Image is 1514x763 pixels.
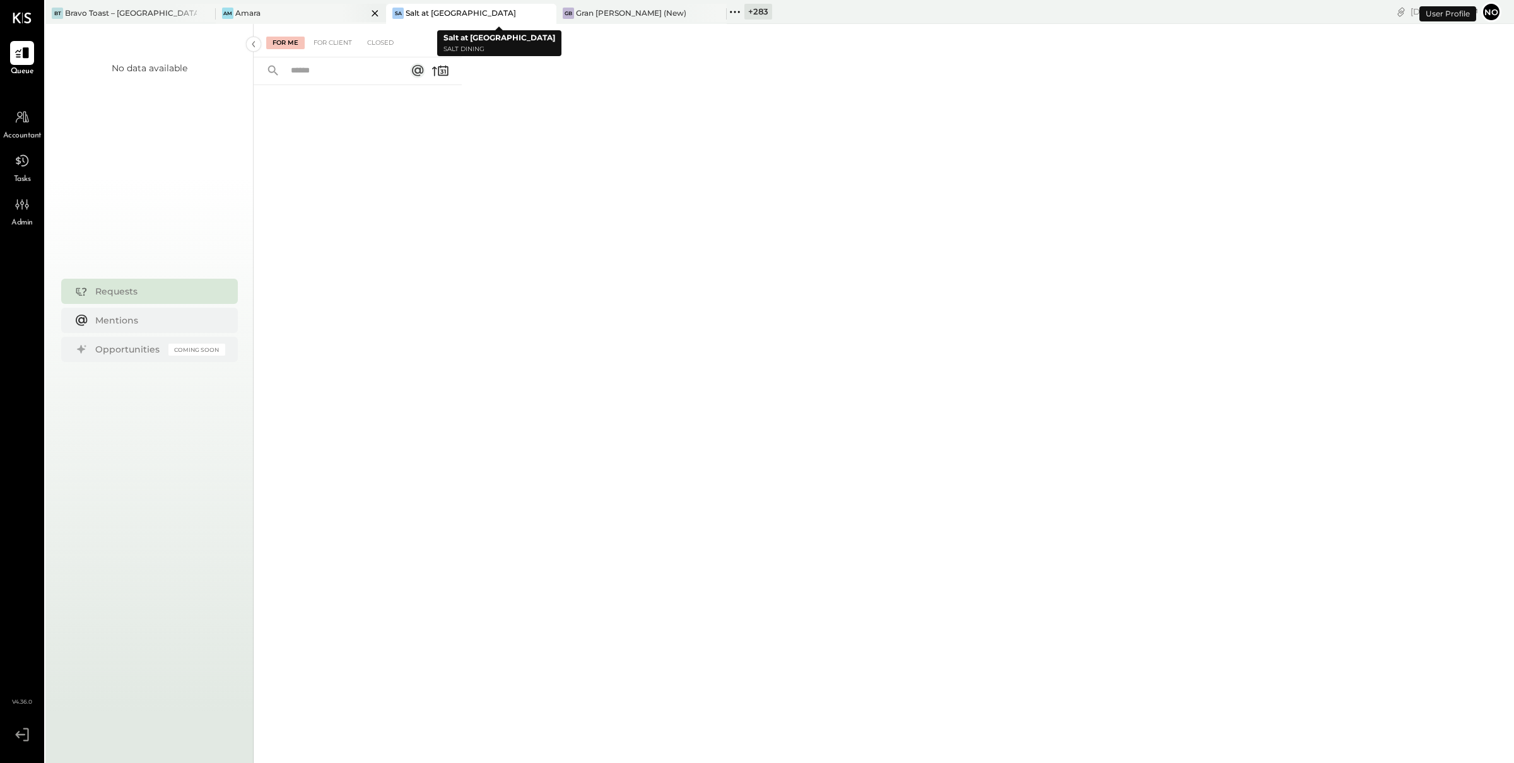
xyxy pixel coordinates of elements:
div: BT [52,8,63,19]
a: Queue [1,41,44,78]
div: Closed [361,37,400,49]
div: Mentions [95,314,219,327]
p: Salt Dining [443,44,555,55]
div: Opportunities [95,343,162,356]
span: Queue [11,66,34,78]
span: Tasks [14,174,31,185]
span: Admin [11,218,33,229]
button: No [1481,2,1501,22]
div: GB [563,8,574,19]
a: Accountant [1,105,44,142]
a: Tasks [1,149,44,185]
div: For Client [307,37,358,49]
div: For Me [266,37,305,49]
div: Coming Soon [168,344,225,356]
b: Salt at [GEOGRAPHIC_DATA] [443,33,555,42]
div: Bravo Toast – [GEOGRAPHIC_DATA] [65,8,197,18]
div: Salt at [GEOGRAPHIC_DATA] [406,8,516,18]
div: Am [222,8,233,19]
div: copy link [1395,5,1407,18]
div: Amara [235,8,261,18]
span: Accountant [3,131,42,142]
div: User Profile [1419,6,1476,21]
div: Requests [95,285,219,298]
a: Admin [1,192,44,229]
div: Gran [PERSON_NAME] (New) [576,8,686,18]
div: + 283 [744,4,772,20]
div: No data available [112,62,187,74]
div: [DATE] [1411,6,1478,18]
div: Sa [392,8,404,19]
